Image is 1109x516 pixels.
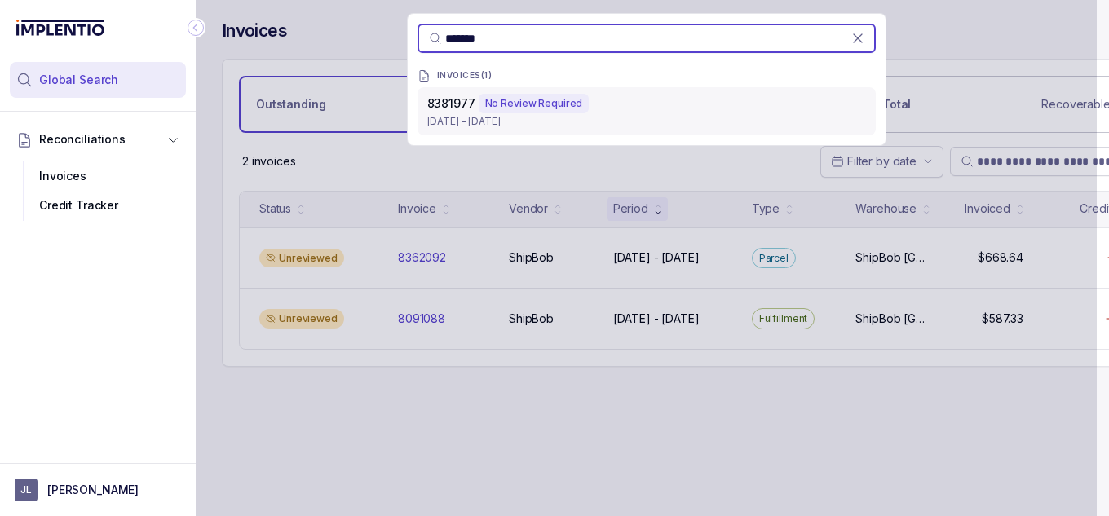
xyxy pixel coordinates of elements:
[427,96,475,110] span: 8381977
[23,161,173,191] div: Invoices
[47,482,139,498] p: [PERSON_NAME]
[39,131,126,148] span: Reconciliations
[479,94,590,113] div: No Review Required
[15,479,181,501] button: User initials[PERSON_NAME]
[10,158,186,224] div: Reconciliations
[15,479,38,501] span: User initials
[23,191,173,220] div: Credit Tracker
[437,71,493,81] p: INVOICES ( 1 )
[39,72,118,88] span: Global Search
[427,113,866,130] p: [DATE] - [DATE]
[10,121,186,157] button: Reconciliations
[186,18,205,37] div: Collapse Icon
